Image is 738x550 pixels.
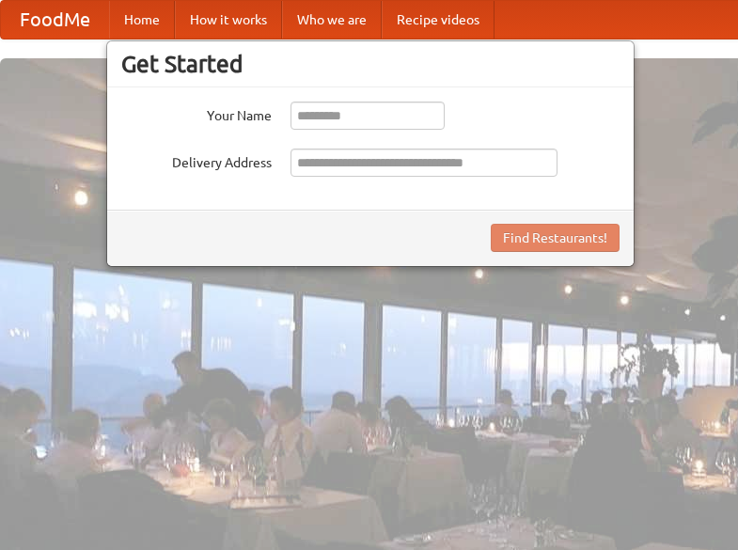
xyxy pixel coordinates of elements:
[175,1,282,39] a: How it works
[1,1,109,39] a: FoodMe
[121,149,272,172] label: Delivery Address
[282,1,382,39] a: Who we are
[382,1,495,39] a: Recipe videos
[121,102,272,125] label: Your Name
[121,50,620,78] h3: Get Started
[491,224,620,252] button: Find Restaurants!
[109,1,175,39] a: Home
